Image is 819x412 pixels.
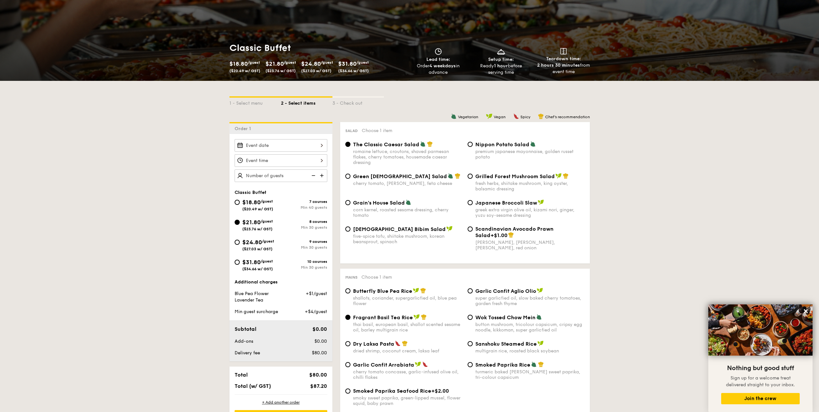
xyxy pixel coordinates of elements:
[235,339,253,344] span: Add-ons
[427,141,433,147] img: icon-chef-hat.a58ddaea.svg
[395,340,401,346] img: icon-spicy.37a8142b.svg
[545,115,590,119] span: Chef's recommendation
[727,364,794,372] span: Nothing but good stuff
[475,314,535,321] span: Wok Tossed Chow Mein
[475,181,585,192] div: fresh herbs, shiitake mushroom, king oyster, balsamic dressing
[475,288,536,294] span: Garlic Confit Aglio Olio
[242,219,261,226] span: $21.80
[535,62,592,75] div: from event time
[353,234,462,244] div: five-spice tofu, shiitake mushroom, korean beansprout, spinach
[229,69,260,73] span: ($20.49 w/ GST)
[301,69,331,73] span: ($27.03 w/ GST)
[468,362,473,367] input: Smoked Paprika Riceturmeric baked [PERSON_NAME] sweet paprika, tri-colour capsicum
[801,306,811,316] button: Close
[455,173,461,179] img: icon-chef-hat.a58ddaea.svg
[235,139,327,152] input: Event date
[345,142,350,147] input: The Classic Caesar Saladromaine lettuce, croutons, shaved parmesan flakes, cherry tomatoes, house...
[308,169,318,182] img: icon-reduce.1d2dbef1.svg
[361,274,392,280] span: Choose 1 item
[242,267,273,271] span: ($34.66 w/ GST)
[353,322,462,333] div: thai basil, european basil, shallot scented sesame oil, barley multigrain rice
[353,388,431,394] span: Smoked Paprika Seafood Rice
[357,60,369,65] span: /guest
[563,173,569,179] img: icon-chef-hat.a58ddaea.svg
[242,259,261,266] span: $31.80
[345,315,350,320] input: Fragrant Basil Tea Ricethai basil, european basil, shallot scented sesame oil, barley multigrain ...
[353,200,405,206] span: Grain's House Salad
[538,361,544,367] img: icon-chef-hat.a58ddaea.svg
[451,113,457,119] img: icon-vegetarian.fe4039eb.svg
[242,199,261,206] span: $18.80
[235,309,278,314] span: Min guest surcharge
[488,57,514,62] span: Setup time:
[538,113,544,119] img: icon-chef-hat.a58ddaea.svg
[475,226,554,238] span: Scandinavian Avocado Prawn Salad
[235,220,240,225] input: $21.80/guest($23.76 w/ GST)8 coursesMin 30 guests
[513,113,519,119] img: icon-spicy.37a8142b.svg
[496,48,506,55] img: icon-dish.430c3a2e.svg
[306,291,327,296] span: +$1/guest
[229,98,281,107] div: 1 - Select menu
[537,62,580,68] strong: 2 hours 30 minutes
[301,60,321,67] span: $24.80
[242,239,262,246] span: $24.80
[310,383,327,389] span: $87.20
[265,60,284,67] span: $21.80
[281,205,327,210] div: Min 40 guests
[405,199,411,205] img: icon-vegetarian.fe4039eb.svg
[284,60,296,65] span: /guest
[314,339,327,344] span: $0.00
[345,275,358,280] span: Mains
[721,393,800,404] button: Join the crew
[345,288,350,293] input: Butterfly Blue Pea Riceshallots, coriander, supergarlicfied oil, blue pea flower
[353,181,462,186] div: cherry tomato, [PERSON_NAME], feta cheese
[281,219,327,224] div: 8 courses
[248,60,260,65] span: /guest
[281,239,327,244] div: 9 courses
[458,115,478,119] span: Vegetarian
[468,341,473,346] input: Sanshoku Steamed Ricemultigrain rice, roasted black soybean
[261,199,273,204] span: /guest
[468,174,473,179] input: Grilled Forest Mushroom Saladfresh herbs, shiitake mushroom, king oyster, balsamic dressing
[353,149,462,165] div: romaine lettuce, croutons, shaved parmesan flakes, cherry tomatoes, housemade caesar dressing
[536,314,542,320] img: icon-vegetarian.fe4039eb.svg
[468,315,473,320] input: Wok Tossed Chow Meinbutton mushroom, tricolour capsicum, cripsy egg noodle, kikkoman, super garli...
[468,200,473,205] input: Japanese Broccoli Slawgreek extra virgin olive oil, kizami nori, ginger, yuzu soy-sesame dressing
[261,259,273,263] span: /guest
[508,232,514,238] img: icon-chef-hat.a58ddaea.svg
[353,341,394,347] span: Dry Laksa Pasta
[410,63,467,76] div: Order in advance
[530,141,536,147] img: icon-vegetarian.fe4039eb.svg
[560,48,567,54] img: icon-teardown.65201eee.svg
[555,173,562,179] img: icon-vegan.f8ff3823.svg
[262,239,274,244] span: /guest
[415,361,421,367] img: icon-vegan.f8ff3823.svg
[353,295,462,306] div: shallots, coriander, supergarlicfied oil, blue pea flower
[235,190,266,195] span: Classic Buffet
[426,57,450,62] span: Lead time:
[345,362,350,367] input: Garlic Confit Arrabiatacherry tomato concasse, garlic-infused olive oil, chilli flakes
[338,60,357,67] span: $31.80
[312,350,327,356] span: $80.00
[726,375,795,388] span: Sign up for a welcome treat delivered straight to your inbox.
[362,128,392,133] span: Choose 1 item
[413,288,419,293] img: icon-vegan.f8ff3823.svg
[235,291,269,303] span: Blue Pea Flower Lavender Tea
[494,115,506,119] span: Vegan
[305,309,327,314] span: +$4/guest
[475,240,585,251] div: [PERSON_NAME], [PERSON_NAME], [PERSON_NAME], red onion
[235,260,240,265] input: $31.80/guest($34.66 w/ GST)10 coursesMin 30 guests
[490,232,507,238] span: +$1.00
[520,115,530,119] span: Spicy
[281,98,332,107] div: 2 - Select items
[475,362,530,368] span: Smoked Paprika Rice
[353,314,413,321] span: Fragrant Basil Tea Rice
[353,226,446,232] span: [DEMOGRAPHIC_DATA] Bibim Salad
[353,288,412,294] span: Butterfly Blue Pea Rice
[332,98,384,107] div: 3 - Check out
[475,295,585,306] div: super garlicfied oil, slow baked cherry tomatoes, garden fresh thyme
[421,314,427,320] img: icon-chef-hat.a58ddaea.svg
[235,154,327,167] input: Event time
[353,173,447,179] span: Green [DEMOGRAPHIC_DATA] Salad
[345,341,350,346] input: Dry Laksa Pastadried shrimp, coconut cream, laksa leaf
